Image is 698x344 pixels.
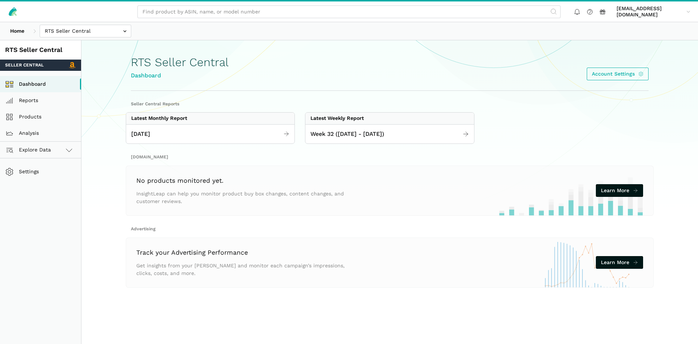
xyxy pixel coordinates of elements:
[8,146,51,154] span: Explore Data
[40,25,131,37] input: RTS Seller Central
[131,56,229,69] h1: RTS Seller Central
[596,256,643,269] a: Learn More
[131,115,187,122] div: Latest Monthly Report
[131,130,150,139] span: [DATE]
[131,226,649,232] h2: Advertising
[601,259,629,266] span: Learn More
[596,184,643,197] a: Learn More
[617,5,684,18] span: [EMAIL_ADDRESS][DOMAIN_NAME]
[310,130,384,139] span: Week 32 ([DATE] - [DATE])
[5,45,76,54] div: RTS Seller Central
[136,190,349,205] p: InsightLeap can help you monitor product buy box changes, content changes, and customer reviews.
[136,262,349,277] p: Get insights from your [PERSON_NAME] and monitor each campaign’s impressions, clicks, costs, and ...
[5,25,29,37] a: Home
[131,71,229,80] div: Dashboard
[126,127,294,141] a: [DATE]
[587,68,649,80] a: Account Settings
[310,115,364,122] div: Latest Weekly Report
[5,62,44,69] span: Seller Central
[131,101,649,108] h2: Seller Central Reports
[137,5,561,18] input: Find product by ASIN, name, or model number
[136,176,349,185] h3: No products monitored yet.
[305,127,474,141] a: Week 32 ([DATE] - [DATE])
[131,154,649,161] h2: [DOMAIN_NAME]
[601,187,629,194] span: Learn More
[136,248,349,257] h3: Track your Advertising Performance
[614,4,693,19] a: [EMAIL_ADDRESS][DOMAIN_NAME]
